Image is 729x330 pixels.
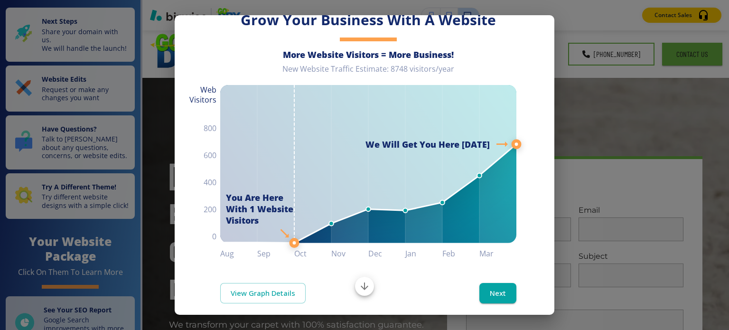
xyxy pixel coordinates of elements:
h6: Sep [257,247,294,260]
h6: Aug [220,247,257,260]
h6: Dec [368,247,405,260]
button: Next [479,283,516,303]
h6: Nov [331,247,368,260]
button: Scroll to bottom [355,277,374,296]
a: View Graph Details [220,283,306,303]
h6: Oct [294,247,331,260]
h6: Jan [405,247,442,260]
div: New Website Traffic Estimate: 8748 visitors/year [220,64,516,82]
h3: Grow Your Business With A Website [220,10,516,30]
h6: Feb [442,247,479,260]
h6: More Website Visitors = More Business! [220,49,516,60]
h6: Mar [479,247,516,260]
